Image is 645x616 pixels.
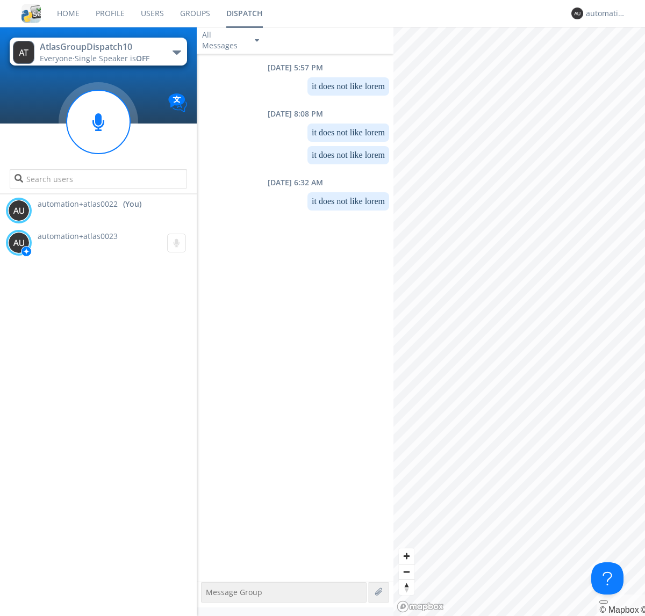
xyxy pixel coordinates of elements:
div: automation+atlas0022 [586,8,626,19]
img: Translation enabled [168,93,187,112]
div: (You) [123,199,141,209]
input: Search users [10,169,187,189]
img: 373638.png [571,8,583,19]
img: 373638.png [8,232,30,253]
div: [DATE] 5:57 PM [197,62,393,73]
dc-p: it does not like lorem [312,150,385,160]
img: 373638.png [13,41,34,64]
dc-p: it does not like lorem [312,128,385,137]
button: Zoom in [399,548,414,564]
div: [DATE] 8:08 PM [197,108,393,119]
button: AtlasGroupDispatch10Everyone·Single Speaker isOFF [10,38,187,66]
a: Mapbox logo [397,600,444,613]
div: All Messages [202,30,245,51]
img: caret-down-sm.svg [255,39,259,42]
button: Toggle attribution [599,600,608,604]
button: Reset bearing to north [399,579,414,595]
span: Single Speaker is [75,53,149,63]
iframe: Toggle Customer Support [591,562,623,595]
a: Mapbox [599,605,639,614]
span: Zoom out [399,564,414,579]
div: Everyone · [40,53,161,64]
span: automation+atlas0023 [38,231,118,241]
dc-p: it does not like lorem [312,197,385,206]
button: Zoom out [399,564,414,579]
img: 373638.png [8,200,30,221]
dc-p: it does not like lorem [312,82,385,91]
img: cddb5a64eb264b2086981ab96f4c1ba7 [21,4,41,23]
div: [DATE] 6:32 AM [197,177,393,188]
span: automation+atlas0022 [38,199,118,209]
div: AtlasGroupDispatch10 [40,41,161,53]
span: OFF [136,53,149,63]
